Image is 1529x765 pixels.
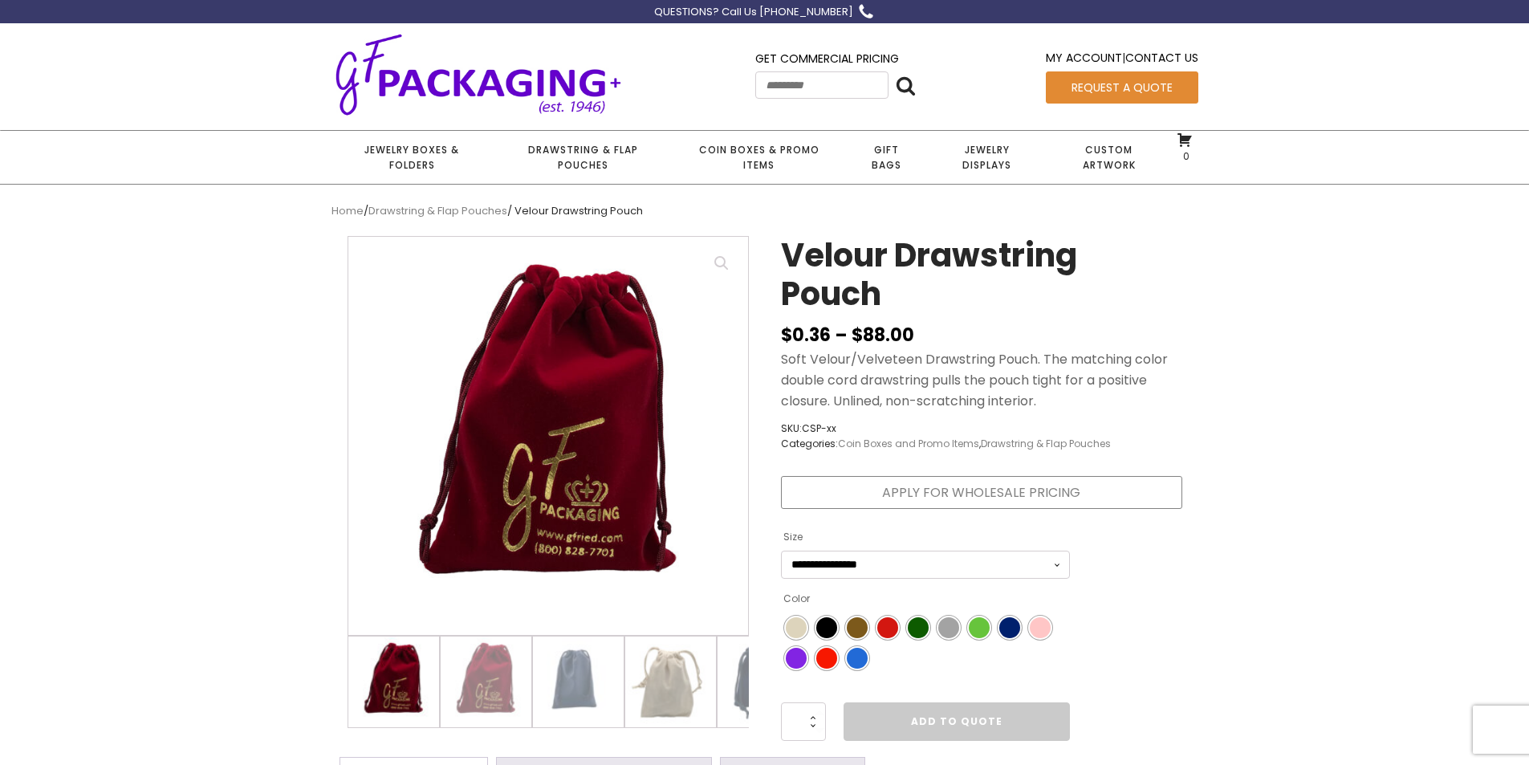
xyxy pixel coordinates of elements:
[928,131,1047,184] a: Jewelry Displays
[781,323,792,348] span: $
[1125,50,1198,66] a: Contact Us
[781,323,831,348] bdi: 0.36
[906,616,930,640] li: Green
[967,616,991,640] li: Kelly Green
[937,616,961,640] li: Grey
[781,702,826,741] input: Product quantity
[718,637,808,727] img: Small Navy Blue velour drawstring pouch.
[783,586,810,612] label: Color
[852,323,914,348] bdi: 88.00
[348,237,748,637] img: Medium size velvet burgundy drawstring pouch with gold foil logo.
[815,646,839,670] li: Red
[784,646,808,670] li: Purple
[781,349,1182,411] p: Soft Velour/Velveteen Drawstring Pouch. The matching color double cord drawstring pulls the pouch...
[441,637,531,727] img: Medium size velvet burgundy drawstring pouch with gold foil logo.
[1177,132,1193,162] a: 0
[845,616,869,640] li: Brown
[625,637,716,727] img: Medium size beige velour bag.
[781,612,1070,673] ul: Color
[1046,50,1122,66] a: My Account
[845,646,869,670] li: Royal Blue
[493,131,673,184] a: Drawstring & Flap Pouches
[368,203,507,218] a: Drawstring & Flap Pouches
[815,616,839,640] li: Black
[1179,149,1189,163] span: 0
[998,616,1022,640] li: Navy Blue
[781,236,1182,321] h1: Velour Drawstring Pouch
[784,616,808,640] li: Beige
[707,249,736,278] a: View full-screen image gallery
[781,421,1111,436] span: SKU:
[673,131,844,184] a: Coin Boxes & Promo Items
[1047,131,1171,184] a: Custom Artwork
[981,437,1111,450] a: Drawstring & Flap Pouches
[835,323,848,348] span: –
[852,323,863,348] span: $
[533,637,624,727] img: Medium size Navy Blue velour drawstring bag.
[845,131,928,184] a: Gift Bags
[331,203,364,218] a: Home
[876,616,900,640] li: Burgundy
[331,203,1198,220] nav: Breadcrumb
[844,702,1070,741] a: Add to Quote
[1046,71,1198,104] a: Request a Quote
[331,31,625,118] img: GF Packaging + - Established 1946
[838,437,979,450] a: Coin Boxes and Promo Items
[654,4,853,21] div: QUESTIONS? Call Us [PHONE_NUMBER]
[1028,616,1052,640] li: Pink
[781,436,1111,451] span: Categories: ,
[1046,49,1198,71] div: |
[783,524,803,550] label: Size
[781,476,1182,510] a: Apply for Wholesale Pricing
[755,51,899,67] a: Get Commercial Pricing
[331,131,493,184] a: Jewelry Boxes & Folders
[348,637,439,727] img: Medium size velvet burgundy drawstring pouch with gold foil logo.
[802,421,836,435] span: CSP-xx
